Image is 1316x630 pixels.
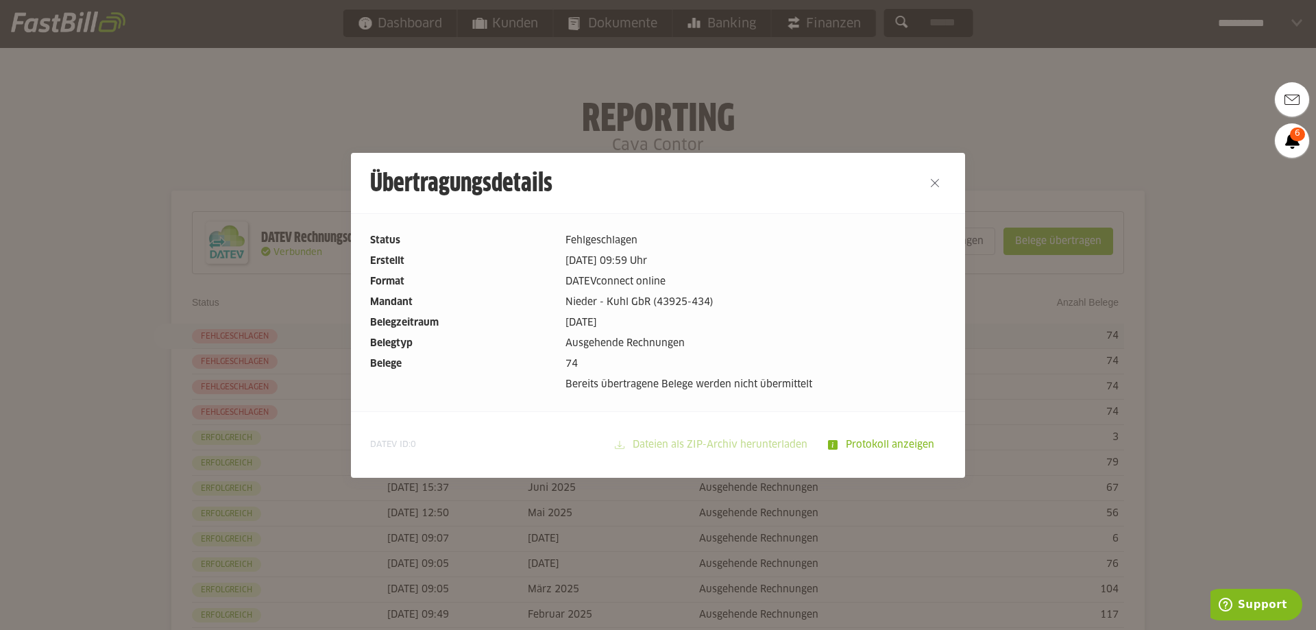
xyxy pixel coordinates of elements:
[565,274,946,289] dd: DATEVconnect online
[370,233,555,248] dt: Status
[1290,128,1305,141] span: 6
[1210,589,1302,623] iframe: Öffnet ein Widget, in dem Sie weitere Informationen finden
[411,441,416,449] span: 0
[565,233,946,248] dd: Fehlgeschlagen
[565,254,946,269] dd: [DATE] 09:59 Uhr
[370,439,416,450] span: DATEV ID:
[565,295,946,310] dd: Nieder - Kuhl GbR (43925-434)
[565,336,946,351] dd: Ausgehende Rechnungen
[565,315,946,330] dd: [DATE]
[819,431,946,459] sl-button: Protokoll anzeigen
[370,295,555,310] dt: Mandant
[370,315,555,330] dt: Belegzeitraum
[565,356,946,372] dd: 74
[370,356,555,372] dt: Belege
[370,336,555,351] dt: Belegtyp
[370,254,555,269] dt: Erstellt
[370,274,555,289] dt: Format
[565,377,946,392] dd: Bereits übertragene Belege werden nicht übermittelt
[606,431,819,459] sl-button: Dateien als ZIP-Archiv herunterladen
[1275,123,1309,158] a: 6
